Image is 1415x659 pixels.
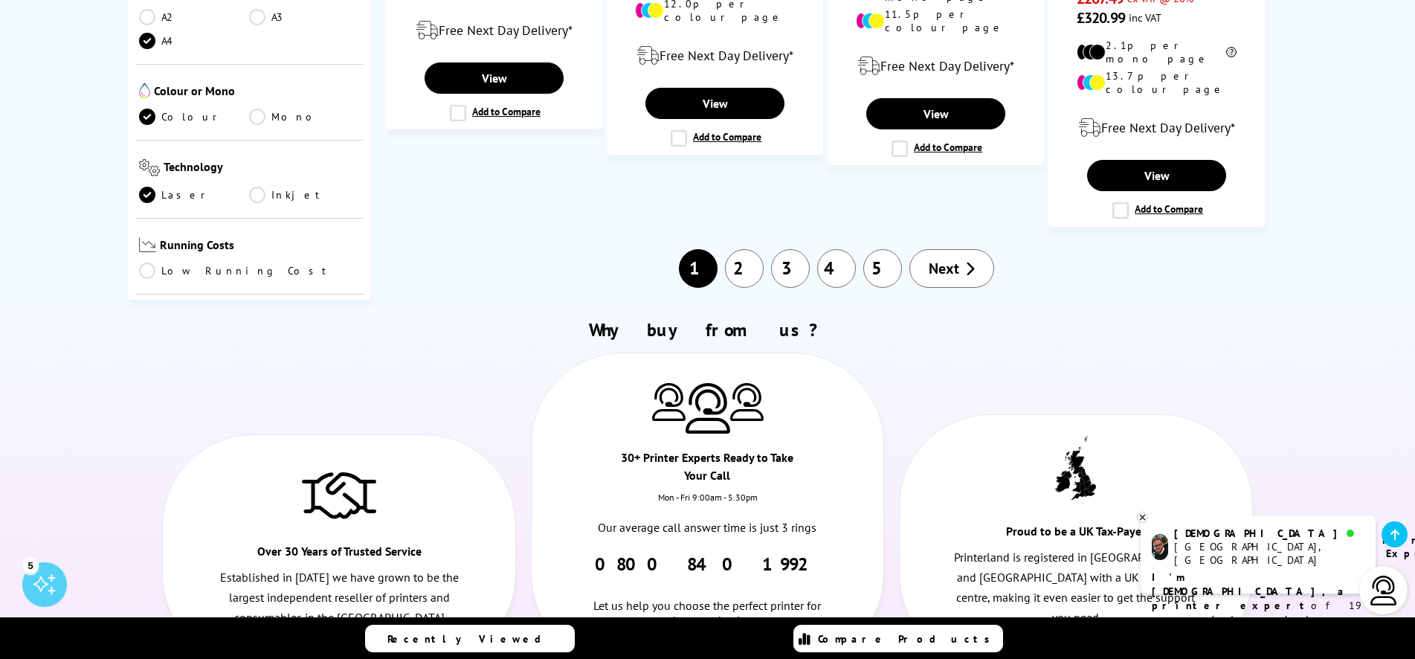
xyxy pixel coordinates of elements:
[645,88,784,119] a: View
[249,187,360,203] a: Inkjet
[1369,576,1399,605] img: user-headset-light.svg
[365,625,575,652] a: Recently Viewed
[892,141,982,157] label: Add to Compare
[1087,160,1225,191] a: View
[953,547,1199,629] p: Printerland is registered in [GEOGRAPHIC_DATA] and [GEOGRAPHIC_DATA] with a UK based call centre,...
[139,9,250,25] a: A2
[817,249,856,288] a: 4
[1152,570,1348,612] b: I'm [DEMOGRAPHIC_DATA], a printer expert
[139,237,157,253] img: Running Costs
[160,237,360,256] span: Running Costs
[139,187,250,203] a: Laser
[686,383,730,434] img: Printer Experts
[818,632,998,646] span: Compare Products
[216,568,462,629] p: Established in [DATE] we have grown to be the largest independent reseller of printers and consum...
[909,249,994,288] a: Next
[595,553,820,576] a: 0800 840 1992
[615,35,815,77] div: modal_delivery
[1077,8,1125,28] span: £320.99
[249,9,360,25] a: A3
[652,383,686,421] img: Printer Experts
[1174,527,1364,540] div: [DEMOGRAPHIC_DATA]
[139,33,250,49] a: A4
[725,249,764,288] a: 2
[139,83,150,98] img: Colour or Mono
[251,542,428,568] div: Over 30 Years of Trusted Service
[249,109,360,125] a: Mono
[164,159,360,179] span: Technology
[1129,10,1161,25] span: inc VAT
[1174,540,1364,567] div: [GEOGRAPHIC_DATA], [GEOGRAPHIC_DATA]
[856,7,1016,34] li: 11.5p per colour page
[866,98,1005,129] a: View
[155,318,1260,341] h2: Why buy from us?
[730,383,764,421] img: Printer Experts
[1055,436,1096,504] img: UK tax payer
[1077,39,1237,65] li: 2.1p per mono page
[425,62,563,94] a: View
[929,259,959,278] span: Next
[302,465,376,524] img: Trusted Service
[619,449,796,492] div: 30+ Printer Experts Ready to Take Your Call
[584,518,831,538] p: Our average call answer time is just 3 rings
[863,249,902,288] a: 5
[584,576,831,628] div: Let us help you choose the perfect printer for you home or business
[450,105,541,121] label: Add to Compare
[1057,107,1257,149] div: modal_delivery
[671,130,761,147] label: Add to Compare
[1152,570,1364,655] p: of 19 years! I can help you choose the right product
[139,159,161,176] img: Technology
[1112,202,1203,219] label: Add to Compare
[387,632,556,646] span: Recently Viewed
[836,45,1036,87] div: modal_delivery
[1077,69,1237,96] li: 13.7p per colour page
[793,625,1003,652] a: Compare Products
[1152,534,1168,560] img: chris-livechat.png
[154,83,361,101] span: Colour or Mono
[22,557,39,573] div: 5
[139,263,361,279] a: Low Running Cost
[532,492,883,518] div: Mon - Fri 9:00am - 5.30pm
[987,522,1164,547] div: Proud to be a UK Tax-Payer
[139,109,250,125] a: Colour
[394,10,594,51] div: modal_delivery
[771,249,810,288] a: 3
